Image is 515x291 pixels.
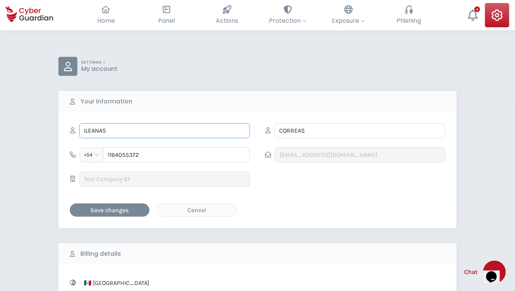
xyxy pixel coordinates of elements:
button: Exposure [318,3,379,27]
button: Panel [136,3,197,27]
button: Protection [257,3,318,27]
span: Exposure [332,16,365,25]
button: Home [76,3,137,27]
b: Your information [80,97,132,106]
span: Chat [464,268,477,277]
button: Actions [197,3,257,27]
span: +54 [84,149,99,161]
span: Phishing [397,16,421,25]
span: 🇲🇽 Mexico [84,276,246,290]
b: Billing details [80,249,121,258]
p: SETTINGS > [81,60,118,65]
div: Save changes [75,205,144,215]
p: My account [81,65,118,73]
span: Panel [158,16,175,25]
span: Home [97,16,115,25]
div: + [474,6,480,12]
button: Cancel [157,203,237,217]
div: Cancel [163,205,231,215]
span: Actions [216,16,239,25]
iframe: chat widget [483,261,507,283]
span: Protection [269,16,306,25]
button: Phishing [379,3,440,27]
button: Save changes [70,203,149,217]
